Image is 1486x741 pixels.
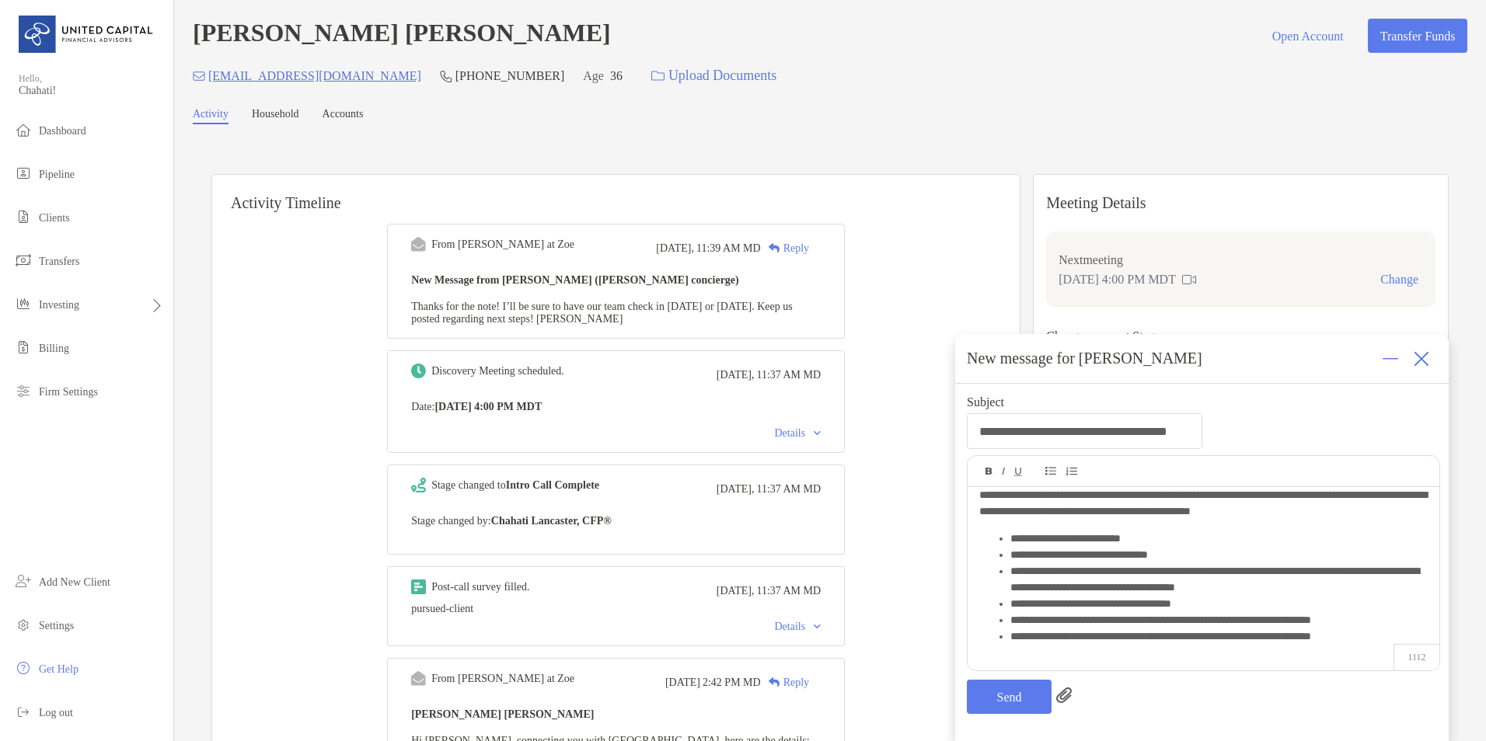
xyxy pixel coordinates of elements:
p: [PHONE_NUMBER] [455,66,564,85]
p: Change prospect Stage [1046,326,1435,346]
img: Event icon [411,237,426,252]
img: Editor control icon [1014,468,1022,476]
span: 2:42 PM MD [703,677,761,689]
span: [DATE], [656,242,694,255]
img: Editor control icon [1045,467,1056,475]
div: Discovery Meeting scheduled. [431,365,564,377]
img: communication type [1182,273,1196,286]
span: 11:39 AM MD [696,242,761,255]
img: billing icon [14,338,33,357]
button: Open Account [1260,19,1355,53]
span: Billing [39,343,69,354]
img: investing icon [14,294,33,313]
div: From [PERSON_NAME] at Zoe [431,238,574,251]
a: Accounts [323,108,364,124]
img: Reply icon [769,243,780,253]
img: Chevron icon [814,624,821,629]
img: Reply icon [769,677,780,687]
b: Intro Call Complete [506,479,599,491]
div: Details [774,621,821,633]
a: Activity [193,108,228,124]
span: Clients [39,212,70,224]
img: logout icon [14,702,33,721]
img: button icon [651,71,665,82]
span: Thanks for the note! I’ll be sure to have our team check in [DATE] or [DATE]. Keep us posted rega... [411,301,793,325]
span: 11:37 AM MD [756,585,821,597]
div: Reply [761,240,809,256]
img: transfers icon [14,251,33,270]
b: New Message from [PERSON_NAME] ([PERSON_NAME] concierge) [411,274,739,286]
div: Details [774,427,821,440]
span: Pipeline [39,169,75,180]
span: Settings [39,620,74,631]
p: Stage changed by: [411,511,821,531]
span: Chahati! [19,85,164,97]
img: Chevron icon [814,431,821,436]
span: Add New Client [39,576,110,588]
p: 1112 [1394,644,1439,670]
div: Reply [761,674,809,691]
img: Event icon [411,579,426,594]
button: Change [1376,272,1423,287]
button: Transfer Funds [1368,19,1467,53]
img: add_new_client icon [14,572,33,590]
b: [DATE] 4:00 PM MDT [434,401,542,412]
a: Household [252,108,299,124]
p: [EMAIL_ADDRESS][DOMAIN_NAME] [208,66,421,85]
img: Editor control icon [1002,468,1005,475]
img: Event icon [411,364,426,378]
span: [DATE], [717,369,755,381]
img: firm-settings icon [14,381,33,400]
div: Post-call survey filled. [431,581,529,593]
img: dashboard icon [14,120,33,139]
img: Event icon [411,671,426,686]
span: Log out [39,707,73,718]
label: Subject [967,395,1004,409]
h4: [PERSON_NAME] [PERSON_NAME] [193,19,611,53]
img: Event icon [411,478,426,492]
h6: Activity Timeline [212,175,1020,212]
span: 11:37 AM MD [756,483,821,496]
span: Investing [39,299,79,311]
span: Get Help [39,663,78,675]
img: settings icon [14,615,33,634]
span: [DATE] [665,677,700,689]
img: Editor control icon [1066,467,1077,476]
p: Date : [411,397,821,416]
div: From [PERSON_NAME] at Zoe [431,673,574,685]
div: Stage changed to [431,479,599,492]
span: [DATE], [717,585,755,597]
button: Send [967,680,1052,714]
img: Email Icon [193,71,205,81]
p: 36 [610,66,623,85]
img: paperclip attachments [1056,687,1072,703]
span: Dashboard [39,125,86,137]
div: New message for [PERSON_NAME] [967,350,1202,367]
p: Meeting Details [1046,193,1435,213]
p: Age [583,66,604,85]
span: Transfers [39,256,79,267]
img: clients icon [14,207,33,226]
a: Upload Documents [641,59,787,92]
b: [PERSON_NAME] [PERSON_NAME] [411,708,594,720]
span: [DATE], [717,483,755,496]
span: 11:37 AM MD [756,369,821,381]
b: Chahati Lancaster, CFP® [491,515,612,527]
img: pipeline icon [14,164,33,183]
img: Phone Icon [440,70,452,82]
img: Editor control icon [985,468,992,475]
span: pursued-client [411,603,473,614]
img: United Capital Logo [19,6,155,62]
span: Firm Settings [39,386,98,398]
img: Close [1414,351,1429,367]
p: [DATE] 4:00 PM MDT [1059,270,1176,289]
p: Next meeting [1059,250,1423,270]
img: get-help icon [14,659,33,677]
img: Expand or collapse [1383,351,1398,367]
